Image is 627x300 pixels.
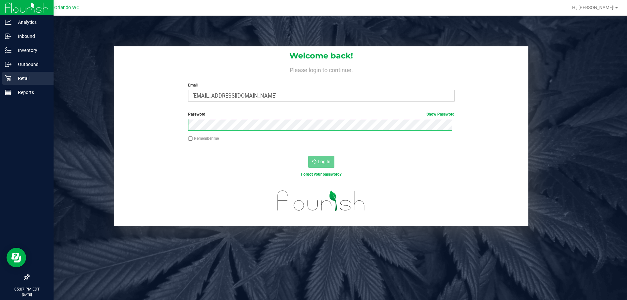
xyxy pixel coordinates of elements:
inline-svg: Reports [5,89,11,96]
input: Remember me [188,136,193,141]
inline-svg: Retail [5,75,11,82]
label: Remember me [188,135,219,141]
span: Hi, [PERSON_NAME]! [572,5,615,10]
button: Log In [308,156,334,168]
p: Reports [11,88,51,96]
p: Inventory [11,46,51,54]
h1: Welcome back! [114,52,528,60]
img: flourish_logo.svg [269,184,373,217]
p: 05:07 PM EDT [3,286,51,292]
inline-svg: Inbound [5,33,11,39]
label: Email [188,82,454,88]
a: Show Password [426,112,455,117]
p: Retail [11,74,51,82]
inline-svg: Outbound [5,61,11,68]
inline-svg: Inventory [5,47,11,54]
p: [DATE] [3,292,51,297]
iframe: Resource center [7,248,26,267]
inline-svg: Analytics [5,19,11,25]
span: Password [188,112,205,117]
p: Analytics [11,18,51,26]
span: Orlando WC [54,5,79,10]
p: Outbound [11,60,51,68]
p: Inbound [11,32,51,40]
h4: Please login to continue. [114,65,528,73]
a: Forgot your password? [301,172,342,177]
span: Log In [318,159,330,164]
